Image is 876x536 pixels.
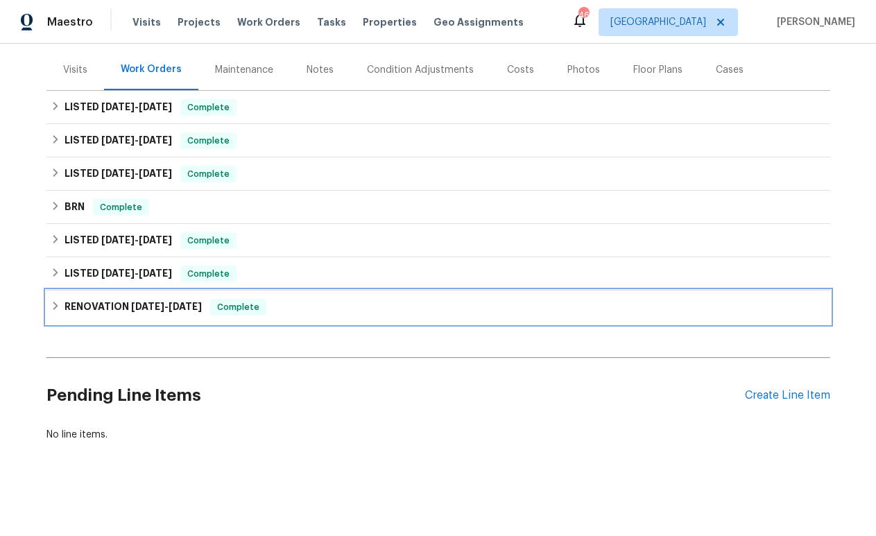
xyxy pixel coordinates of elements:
[169,302,202,311] span: [DATE]
[101,235,172,245] span: -
[215,63,273,77] div: Maintenance
[182,134,235,148] span: Complete
[567,63,600,77] div: Photos
[633,63,682,77] div: Floor Plans
[363,15,417,29] span: Properties
[139,168,172,178] span: [DATE]
[94,200,148,214] span: Complete
[182,101,235,114] span: Complete
[317,17,346,27] span: Tasks
[131,302,202,311] span: -
[65,166,172,182] h6: LISTED
[610,15,706,29] span: [GEOGRAPHIC_DATA]
[65,232,172,249] h6: LISTED
[716,63,744,77] div: Cases
[46,428,830,442] div: No line items.
[182,167,235,181] span: Complete
[46,363,745,428] h2: Pending Line Items
[101,135,135,145] span: [DATE]
[139,235,172,245] span: [DATE]
[65,199,85,216] h6: BRN
[101,168,172,178] span: -
[433,15,524,29] span: Geo Assignments
[139,102,172,112] span: [DATE]
[237,15,300,29] span: Work Orders
[101,102,135,112] span: [DATE]
[46,191,830,224] div: BRN Complete
[46,91,830,124] div: LISTED [DATE]-[DATE]Complete
[771,15,855,29] span: [PERSON_NAME]
[132,15,161,29] span: Visits
[46,291,830,324] div: RENOVATION [DATE]-[DATE]Complete
[46,224,830,257] div: LISTED [DATE]-[DATE]Complete
[182,267,235,281] span: Complete
[46,124,830,157] div: LISTED [DATE]-[DATE]Complete
[121,62,182,76] div: Work Orders
[745,389,830,402] div: Create Line Item
[101,268,135,278] span: [DATE]
[178,15,221,29] span: Projects
[101,235,135,245] span: [DATE]
[182,234,235,248] span: Complete
[65,299,202,315] h6: RENOVATION
[367,63,474,77] div: Condition Adjustments
[139,268,172,278] span: [DATE]
[101,168,135,178] span: [DATE]
[507,63,534,77] div: Costs
[131,302,164,311] span: [DATE]
[47,15,93,29] span: Maestro
[101,268,172,278] span: -
[578,8,588,22] div: 46
[65,132,172,149] h6: LISTED
[101,135,172,145] span: -
[63,63,87,77] div: Visits
[139,135,172,145] span: [DATE]
[46,157,830,191] div: LISTED [DATE]-[DATE]Complete
[212,300,265,314] span: Complete
[46,257,830,291] div: LISTED [DATE]-[DATE]Complete
[65,266,172,282] h6: LISTED
[65,99,172,116] h6: LISTED
[101,102,172,112] span: -
[307,63,334,77] div: Notes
